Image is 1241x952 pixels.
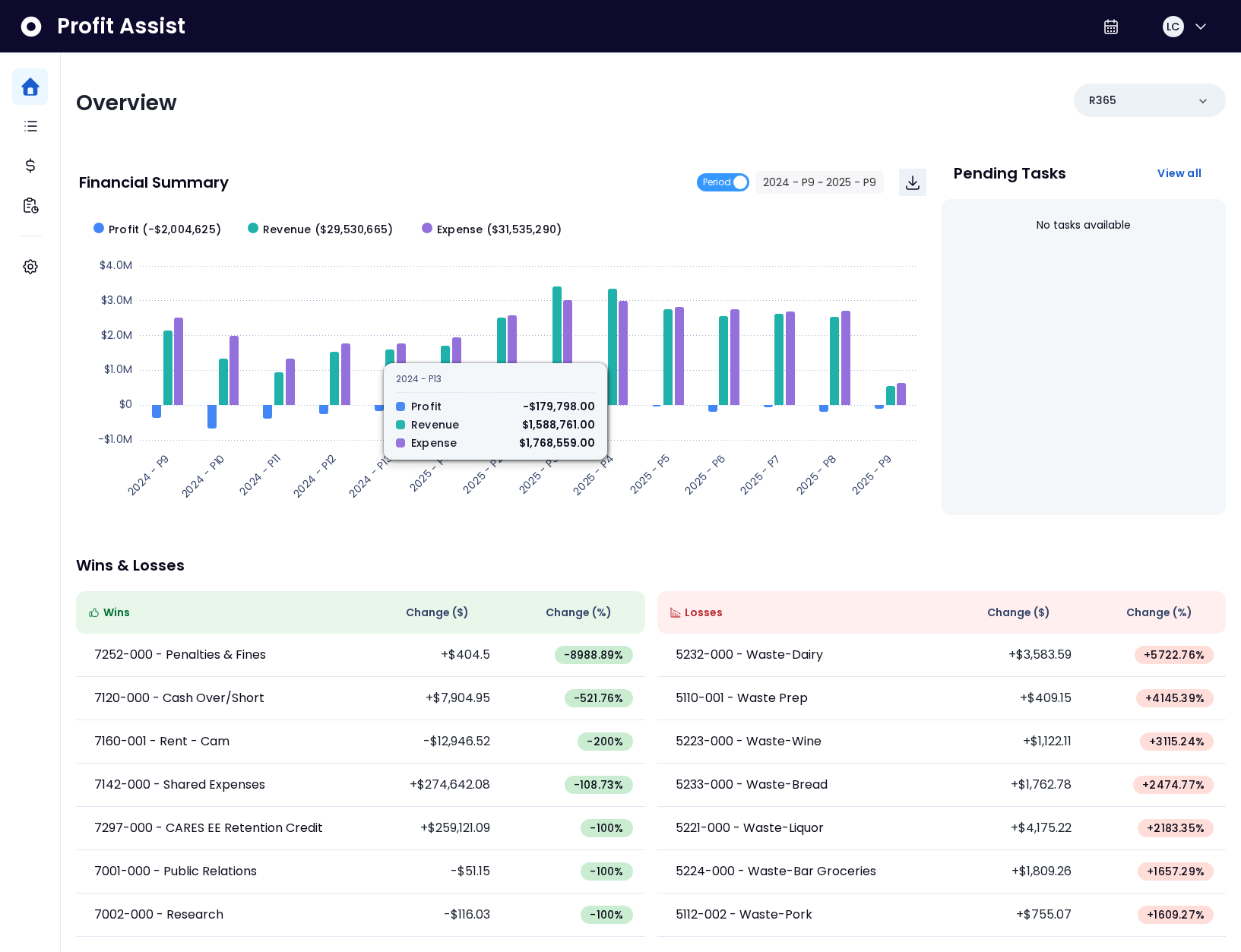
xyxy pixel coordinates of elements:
[590,864,623,879] span: -100 %
[1144,647,1205,663] span: + 5722.76 %
[755,171,884,194] button: 2024 - P9 ~ 2025 - P9
[360,634,502,677] td: +$404.5
[515,451,562,497] text: 2025 - P3
[1145,160,1214,187] button: View all
[360,720,502,764] td: -$12,946.52
[737,451,784,498] text: 2025 - P7
[360,850,502,893] td: -$51.15
[94,646,266,664] p: 7252-000 - Penalties & Fines
[942,850,1084,893] td: +$1,809.26
[290,451,340,501] text: 2024 - P12
[703,173,731,191] span: Period
[682,451,729,498] text: 2025 - P6
[360,807,502,850] td: +$259,121.09
[546,605,612,621] span: Change (%)
[676,732,822,751] p: 5223-000 - Waste-Wine
[590,907,623,922] span: -100 %
[263,222,393,238] span: Revenue ($29,530,665)
[1145,691,1205,706] span: + 4145.39 %
[360,764,502,807] td: +$274,642.08
[626,451,673,497] text: 2025 - P5
[407,451,451,495] text: 2025 - P1
[942,634,1084,677] td: +$3,583.59
[574,691,624,706] span: -521.76 %
[899,169,926,196] button: Download
[793,451,840,498] text: 2025 - P8
[79,175,229,190] p: Financial Summary
[1147,907,1205,922] span: + 1609.27 %
[590,821,623,836] span: -100 %
[76,88,177,118] span: Overview
[94,732,230,751] p: 7160-001 - Rent - Cam
[236,451,284,498] text: 2024 - P11
[587,734,623,749] span: -200 %
[676,689,808,707] p: 5110-001 - Waste Prep
[119,397,132,412] text: $0
[109,222,221,238] span: Profit (-$2,004,625)
[987,605,1050,621] span: Change ( $ )
[125,451,173,499] text: 2024 - P9
[437,222,562,238] span: Expense ($31,535,290)
[942,807,1084,850] td: +$4,175.22
[942,720,1084,764] td: +$1,122.11
[685,605,723,621] span: Losses
[1142,777,1205,792] span: + 2474.77 %
[103,605,130,621] span: Wins
[676,819,824,837] p: 5221-000 - Waste-Liquor
[676,906,812,924] p: 5112-002 - Waste-Pork
[360,677,502,720] td: +$7,904.95
[101,327,132,343] text: $2.0M
[178,451,228,501] text: 2024 - P10
[954,166,1066,181] p: Pending Tasks
[57,13,185,40] span: Profit Assist
[104,362,132,377] text: $1.0M
[676,862,876,881] p: 5224-000 - Waste-Bar Groceries
[676,646,823,664] p: 5232-000 - Waste-Dairy
[1147,864,1205,879] span: + 1657.29 %
[1149,734,1205,749] span: + 3115.24 %
[942,893,1084,937] td: +$755.07
[564,647,624,663] span: -8988.89 %
[94,819,323,837] p: 7297-000 - CARES EE Retention Credit
[574,777,624,792] span: -108.73 %
[570,451,618,498] text: 2025 - P4
[94,906,223,924] p: 7002-000 - Research
[345,451,395,501] text: 2024 - P13
[94,862,257,881] p: 7001-000 - Public Relations
[100,258,132,273] text: $4.0M
[954,205,1214,245] div: No tasks available
[1126,605,1192,621] span: Change (%)
[942,677,1084,720] td: +$409.15
[1089,93,1116,109] p: R365
[406,605,469,621] span: Change ( $ )
[460,451,506,497] text: 2025 - P2
[676,776,828,794] p: 5233-000 - Waste-Bread
[1167,19,1179,34] span: LC
[76,558,1226,573] p: Wins & Losses
[848,451,895,498] text: 2025 - P9
[942,764,1084,807] td: +$1,762.78
[1157,166,1201,181] span: View all
[94,689,264,707] p: 7120-000 - Cash Over/Short
[360,893,502,937] td: -$116.03
[101,293,132,308] text: $3.0M
[94,776,265,794] p: 7142-000 - Shared Expenses
[1147,821,1205,836] span: + 2183.35 %
[98,432,132,447] text: -$1.0M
